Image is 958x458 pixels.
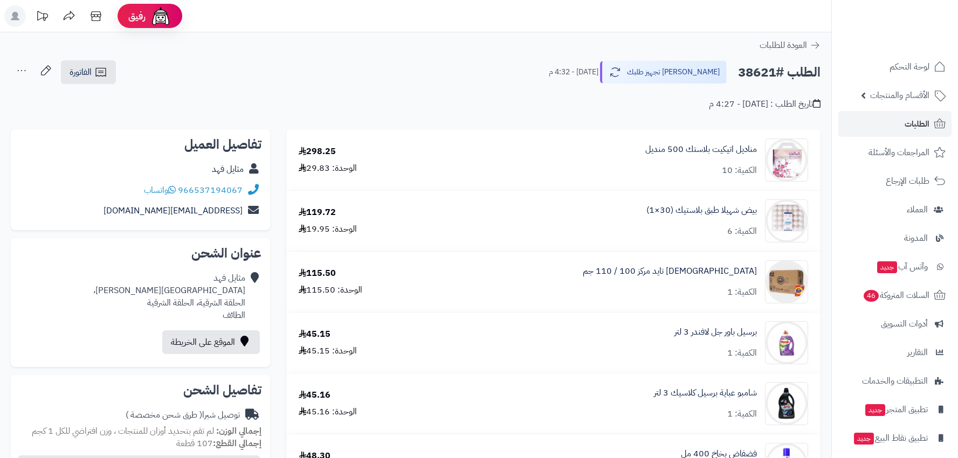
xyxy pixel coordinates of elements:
span: لم تقم بتحديد أوزان للمنتجات ، وزن افتراضي للكل 1 كجم [32,425,214,438]
span: السلات المتروكة [863,288,929,303]
span: جديد [877,261,897,273]
span: التقارير [907,345,928,360]
small: 107 قطعة [176,437,261,450]
a: التطبيقات والخدمات [838,368,952,394]
a: بيض شهيلا طبق بلاستيك (30×1) [646,204,757,217]
span: جديد [865,404,885,416]
div: الوحدة: 29.83 [299,162,357,175]
h2: الطلب #38621 [738,61,821,84]
a: مناديل اتيكيت بلاستك 500 منديل [645,143,757,156]
a: برسيل باور جل لافندر 3 لتر [674,326,757,338]
span: تطبيق المتجر [864,402,928,417]
a: شامبو عباية برسيل كلاسيك 3 لتر [654,387,757,399]
a: العودة للطلبات [760,39,821,52]
h2: تفاصيل الشحن [19,384,261,397]
span: أدوات التسويق [881,316,928,331]
a: تطبيق المتجرجديد [838,397,952,422]
div: الكمية: 1 [727,347,757,359]
span: الأقسام والمنتجات [870,88,929,103]
div: 298.25 [299,145,336,158]
div: 45.15 [299,328,330,341]
a: الفاتورة [61,60,116,84]
a: المدونة [838,225,952,251]
span: رفيق [128,10,146,23]
span: المراجعات والأسئلة [869,145,929,160]
span: التطبيقات والخدمات [862,373,928,388]
img: 36479829c53a4021a49879809dbe8e7a9115-90x90.jpg [766,382,808,425]
a: التقارير [838,339,952,365]
a: الطلبات [838,111,952,137]
span: المدونة [904,231,928,246]
div: الوحدة: 45.16 [299,406,357,418]
h2: عنوان الشحن [19,247,261,260]
small: [DATE] - 4:32 م [549,67,598,78]
a: السلات المتروكة46 [838,282,952,308]
a: واتساب [144,184,176,197]
div: تاريخ الطلب : [DATE] - 4:27 م [709,98,821,110]
span: وآتس آب [876,259,928,274]
strong: إجمالي القطع: [213,437,261,450]
a: لوحة التحكم [838,54,952,80]
div: الوحدة: 45.15 [299,345,357,357]
div: الوحدة: 115.50 [299,284,362,296]
img: 1681072983-1669448912-1624374847_5410076732098-90x90.png [766,260,808,303]
img: 1698054438-IMG_6916-90x90.jpeg [766,199,808,242]
span: العملاء [907,202,928,217]
div: الكمية: 1 [727,408,757,420]
span: الفاتورة [70,66,92,79]
h2: تفاصيل العميل [19,138,261,151]
a: مثايل فهد [212,163,244,176]
img: 3623a73b175adddb558166b21450f839ede4-90x90.jpg [766,321,808,364]
div: الكمية: 6 [727,225,757,238]
button: [PERSON_NAME] تجهيز طلبك [600,61,727,84]
span: ( طرق شحن مخصصة ) [126,408,202,421]
a: [EMAIL_ADDRESS][DOMAIN_NAME] [104,204,243,217]
div: الكمية: 10 [722,164,757,177]
a: وآتس آبجديد [838,254,952,280]
a: العملاء [838,197,952,223]
div: 115.50 [299,267,336,280]
span: لوحة التحكم [890,59,929,74]
span: جديد [854,433,874,445]
a: أدوات التسويق [838,311,952,337]
strong: إجمالي الوزن: [216,425,261,438]
span: العودة للطلبات [760,39,807,52]
a: [DEMOGRAPHIC_DATA] تايد مركز 100 / 110 جم [583,265,757,277]
img: 1665057478-%D8%A7%D8%AA%D9%8A%D9%83%D9%8A%D8%AA10%20500x-90x90.png [766,138,808,182]
div: الكمية: 1 [727,286,757,299]
span: طلبات الإرجاع [886,174,929,189]
a: طلبات الإرجاع [838,168,952,194]
a: تحديثات المنصة [29,5,56,30]
a: الموقع على الخريطة [162,330,260,354]
span: تطبيق نقاط البيع [853,431,928,446]
span: 46 [864,290,879,302]
div: 45.16 [299,389,330,401]
div: الوحدة: 19.95 [299,223,357,235]
div: توصيل شبرا [126,409,240,421]
span: الطلبات [905,116,929,131]
img: ai-face.png [150,5,171,27]
a: 966537194067 [178,184,243,197]
div: 119.72 [299,206,336,219]
div: مثايل فهد [GEOGRAPHIC_DATA][PERSON_NAME]، الحلقة الشرقية، الحلقة الشرقية الطائف [93,272,245,321]
a: تطبيق نقاط البيعجديد [838,425,952,451]
a: المراجعات والأسئلة [838,140,952,165]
